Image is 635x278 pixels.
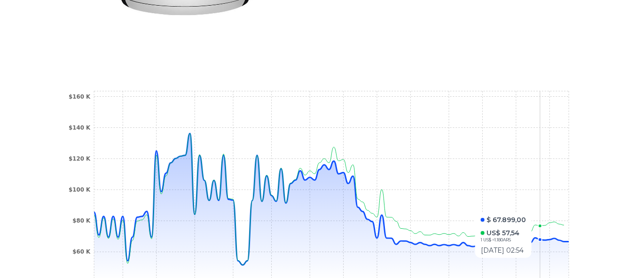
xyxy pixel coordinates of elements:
tspan: $160 K [69,93,91,100]
tspan: $80 K [72,217,91,224]
tspan: $100 K [69,186,91,193]
tspan: $60 K [72,249,91,255]
img: Olla Acero Inox Triple Fondo 20cm 2,9l Solar Tramontina [53,27,68,42]
tspan: $140 K [69,124,91,131]
tspan: $120 K [69,155,91,162]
